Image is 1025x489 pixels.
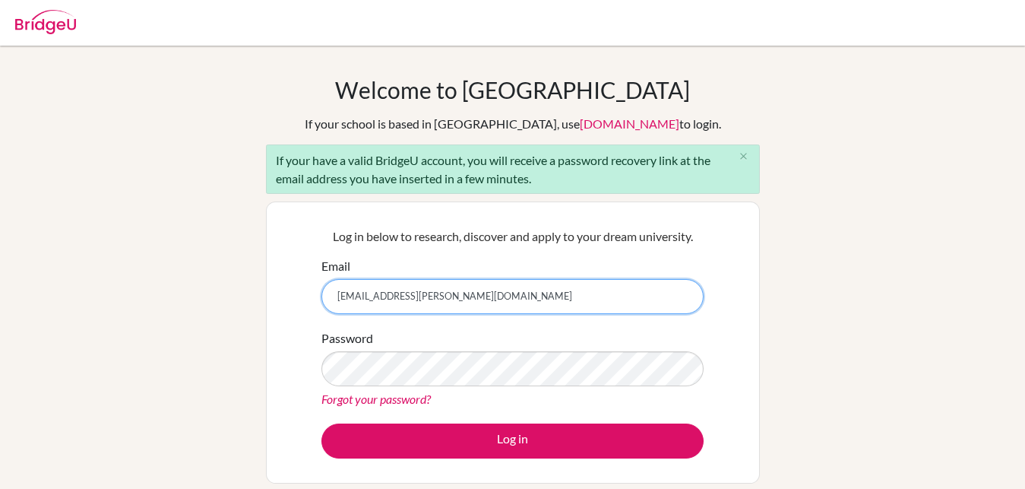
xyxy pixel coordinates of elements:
p: Log in below to research, discover and apply to your dream university. [321,227,704,246]
a: Forgot your password? [321,392,431,406]
div: If your have a valid BridgeU account, you will receive a password recovery link at the email addr... [266,144,760,194]
label: Email [321,257,350,275]
h1: Welcome to [GEOGRAPHIC_DATA] [335,76,690,103]
img: Bridge-U [15,10,76,34]
i: close [738,151,749,162]
button: Close [729,145,759,168]
a: [DOMAIN_NAME] [580,116,679,131]
button: Log in [321,424,704,459]
label: Password [321,329,373,348]
div: If your school is based in [GEOGRAPHIC_DATA], use to login. [305,115,721,133]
